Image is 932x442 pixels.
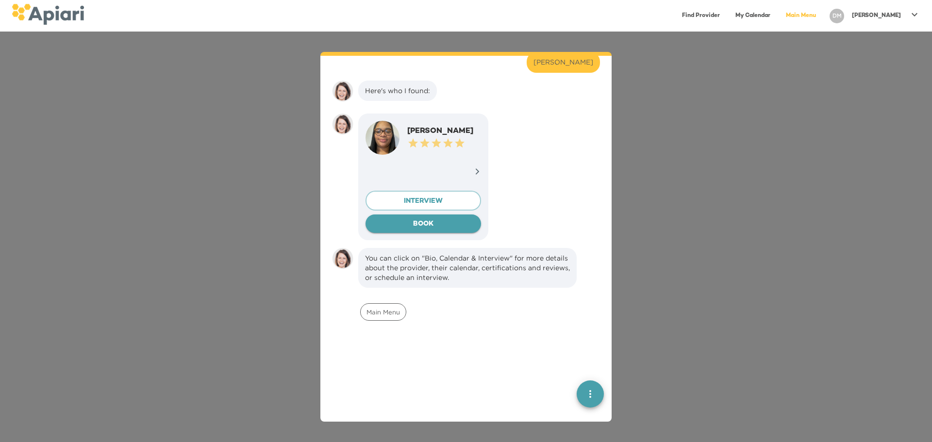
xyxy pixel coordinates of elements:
img: amy.37686e0395c82528988e.png [332,114,353,135]
a: Find Provider [676,6,726,26]
button: INTERVIEW [366,191,481,211]
span: BOOK [373,218,473,230]
img: amy.37686e0395c82528988e.png [332,81,353,102]
div: [PERSON_NAME] [407,126,481,137]
div: [PERSON_NAME] [533,57,593,67]
div: Here's who I found: [365,86,430,96]
span: INTERVIEW [374,196,473,208]
button: BOOK [366,214,481,233]
a: My Calendar [730,6,776,26]
a: Main Menu [780,6,822,26]
p: [PERSON_NAME] [852,12,901,20]
div: Main Menu [360,303,406,321]
img: user-photo-123-1643302773425.jpeg [366,121,399,155]
div: DM [830,9,844,23]
span: Main Menu [361,308,406,317]
img: amy.37686e0395c82528988e.png [332,248,353,269]
img: logo [12,4,84,25]
div: You can click on "Bio, Calendar & Interview" for more details about the provider, their calendar,... [365,253,570,282]
button: quick menu [577,381,604,408]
